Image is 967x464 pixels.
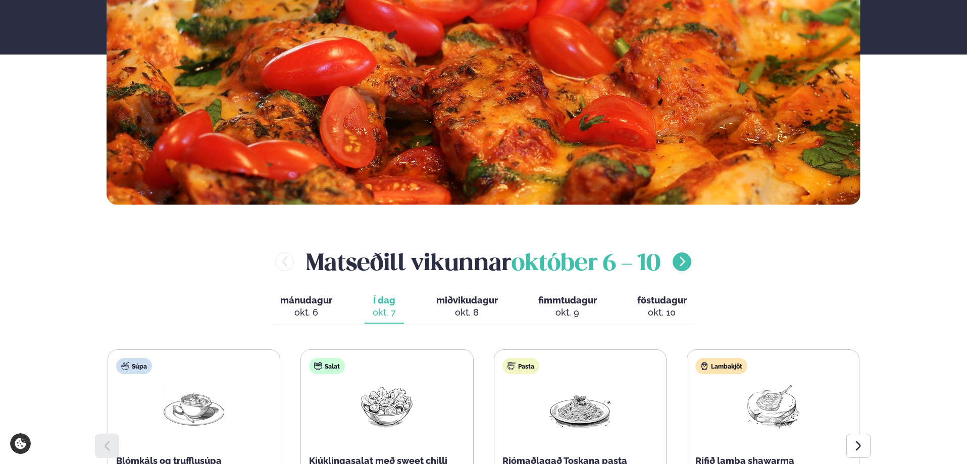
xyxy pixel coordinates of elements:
a: Cookie settings [10,433,31,454]
span: mánudagur [280,295,332,305]
span: fimmtudagur [538,295,597,305]
span: föstudagur [637,295,687,305]
span: Í dag [373,294,396,306]
div: Lambakjöt [695,358,747,374]
img: salad.svg [314,362,322,370]
div: okt. 8 [436,306,498,319]
button: Í dag okt. 7 [365,290,404,324]
h2: Matseðill vikunnar [306,245,660,278]
div: Pasta [502,358,539,374]
img: Lamb.svg [700,362,708,370]
span: miðvikudagur [436,295,498,305]
img: pasta.svg [507,362,516,370]
div: okt. 6 [280,306,332,319]
img: Salad.png [354,382,419,429]
button: menu-btn-left [275,252,294,271]
button: menu-btn-right [673,252,691,271]
div: Súpa [116,358,152,374]
button: mánudagur okt. 6 [272,290,340,324]
img: Spagetti.png [548,382,613,429]
div: okt. 9 [538,306,597,319]
div: Salat [309,358,345,374]
button: föstudagur okt. 10 [629,290,695,324]
img: Lamb-Meat.png [741,382,805,429]
div: okt. 7 [373,306,396,319]
div: okt. 10 [637,306,687,319]
button: fimmtudagur okt. 9 [530,290,605,324]
button: miðvikudagur okt. 8 [428,290,506,324]
img: Soup.png [162,382,226,429]
span: október 6 - 10 [512,253,660,275]
img: soup.svg [121,362,129,370]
